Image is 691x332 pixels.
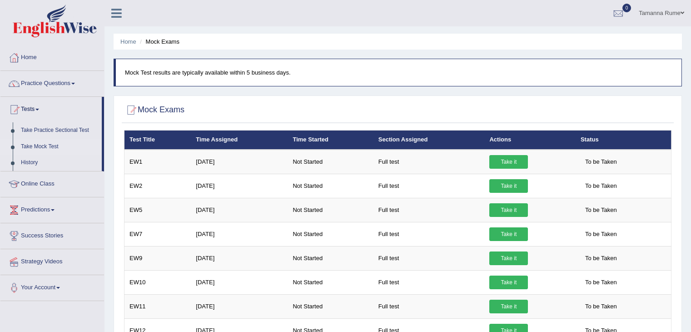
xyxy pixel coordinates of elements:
td: [DATE] [191,222,288,246]
a: Take it [489,227,528,241]
th: Actions [484,131,575,150]
td: EW9 [124,246,191,270]
td: [DATE] [191,270,288,294]
span: 0 [622,4,631,12]
td: Not Started [288,294,373,318]
th: Time Assigned [191,131,288,150]
a: Practice Questions [0,71,104,94]
a: Strategy Videos [0,249,104,272]
a: Take it [489,179,528,193]
td: EW2 [124,174,191,198]
td: Full test [373,150,485,174]
a: Predictions [0,197,104,220]
th: Time Started [288,131,373,150]
td: Full test [373,246,485,270]
a: Take it [489,155,528,169]
span: To be Taken [581,300,621,313]
td: Not Started [288,150,373,174]
a: Take it [489,203,528,217]
li: Mock Exams [138,37,179,46]
span: To be Taken [581,252,621,265]
span: To be Taken [581,155,621,169]
p: Mock Test results are typically available within 5 business days. [125,68,672,77]
th: Section Assigned [373,131,485,150]
td: Not Started [288,246,373,270]
td: Not Started [288,222,373,246]
th: Test Title [124,131,191,150]
td: Not Started [288,270,373,294]
td: EW1 [124,150,191,174]
th: Status [576,131,671,150]
td: Not Started [288,198,373,222]
a: Home [120,38,136,45]
td: [DATE] [191,198,288,222]
a: Take Practice Sectional Test [17,122,102,139]
td: EW10 [124,270,191,294]
a: Online Class [0,171,104,194]
a: Take Mock Test [17,139,102,155]
td: [DATE] [191,294,288,318]
span: To be Taken [581,227,621,241]
td: [DATE] [191,150,288,174]
span: To be Taken [581,203,621,217]
span: To be Taken [581,179,621,193]
td: Full test [373,270,485,294]
td: [DATE] [191,246,288,270]
td: EW5 [124,198,191,222]
a: Tests [0,97,102,120]
td: EW11 [124,294,191,318]
a: Take it [489,252,528,265]
td: Full test [373,294,485,318]
td: Full test [373,174,485,198]
td: Full test [373,198,485,222]
td: Not Started [288,174,373,198]
a: History [17,155,102,171]
td: [DATE] [191,174,288,198]
td: EW7 [124,222,191,246]
a: Take it [489,276,528,289]
td: Full test [373,222,485,246]
a: Your Account [0,275,104,298]
a: Take it [489,300,528,313]
span: To be Taken [581,276,621,289]
h2: Mock Exams [124,103,184,117]
a: Home [0,45,104,68]
a: Success Stories [0,223,104,246]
